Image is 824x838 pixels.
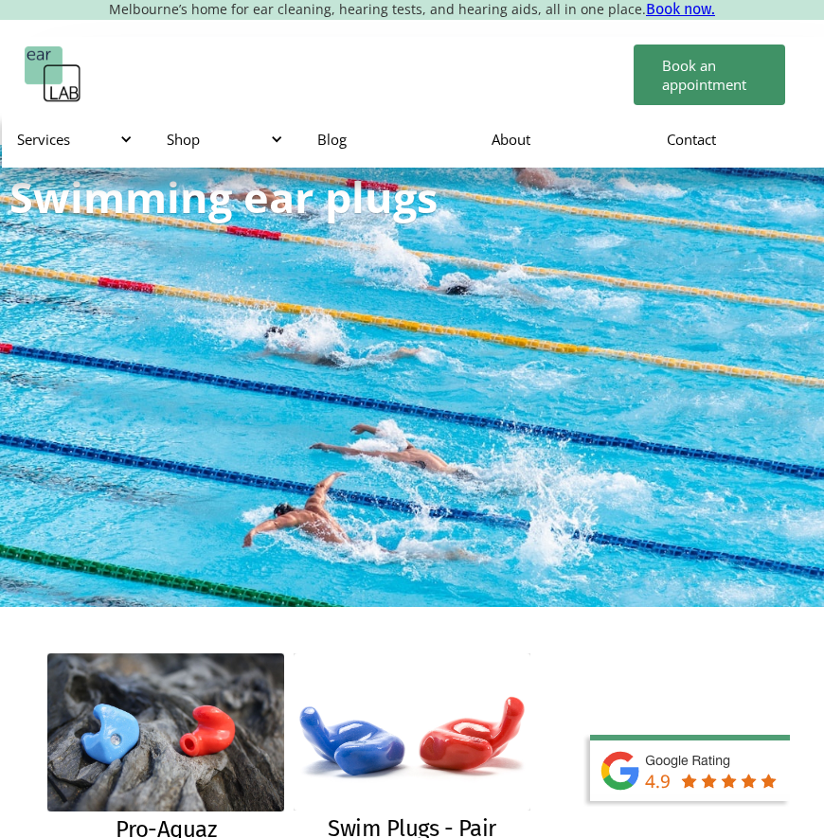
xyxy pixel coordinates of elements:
[9,175,438,218] h1: Swimming ear plugs
[152,111,301,168] div: Shop
[294,653,530,811] img: Swim Plugs - Pair
[47,653,284,811] img: Pro-Aquaz
[25,46,81,103] a: home
[167,130,278,149] div: Shop
[17,130,129,149] div: Services
[476,112,651,167] a: About
[302,112,476,167] a: Blog
[2,111,152,168] div: Services
[634,45,785,105] a: Book an appointment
